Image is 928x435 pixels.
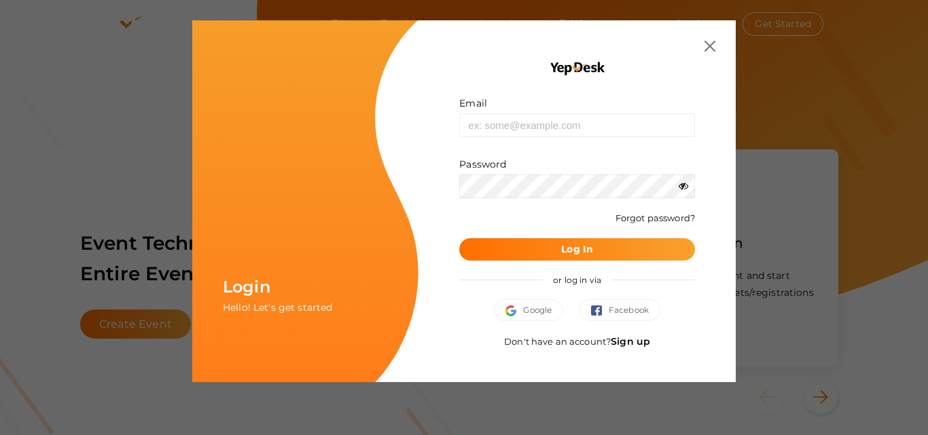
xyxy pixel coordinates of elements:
[505,305,523,316] img: google.svg
[504,336,650,347] span: Don't have an account?
[615,212,695,223] a: Forgot password?
[591,303,649,317] span: Facebook
[223,277,270,297] span: Login
[459,113,695,137] input: ex: some@example.com
[549,61,605,76] img: YEP_black_cropped.png
[704,41,715,52] img: close.svg
[505,303,552,317] span: Google
[223,301,332,314] span: Hello! Let's get started
[459,238,695,261] button: Log In
[611,335,650,347] a: Sign up
[579,299,660,321] button: Facebook
[543,265,611,295] span: or log in via
[561,243,593,255] b: Log In
[459,157,506,171] label: Password
[459,96,487,110] label: Email
[591,305,609,316] img: facebook.svg
[494,299,563,321] button: Google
